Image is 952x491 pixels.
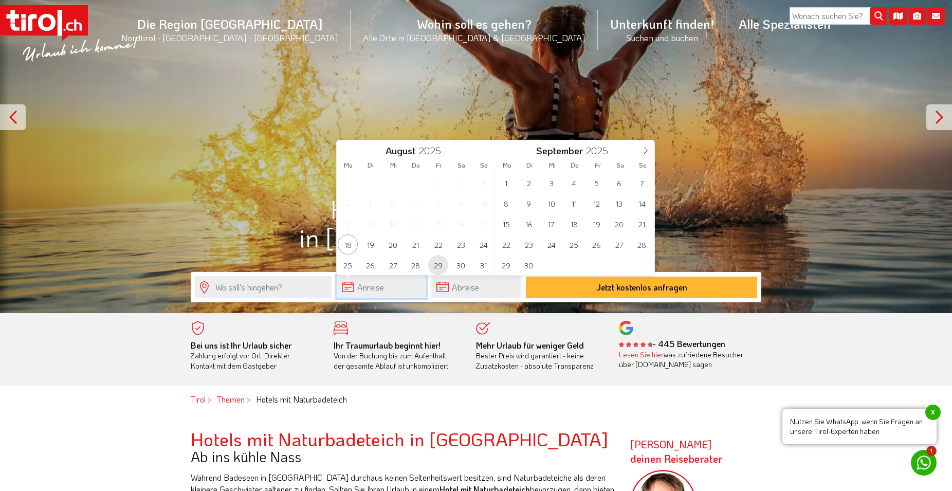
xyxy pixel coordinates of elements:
[217,394,245,405] a: Themen
[451,173,471,193] span: August 2, 2025
[473,193,493,213] span: August 10, 2025
[630,438,723,465] strong: [PERSON_NAME]
[338,214,358,234] span: August 11, 2025
[632,214,652,234] span: September 21, 2025
[519,255,539,275] span: September 30, 2025
[927,7,945,25] i: Kontakt
[541,234,561,254] span: September 24, 2025
[889,7,907,25] i: Karte öffnen
[406,234,426,254] span: August 21, 2025
[598,5,726,54] a: Unterkunft finden!Suchen und buchen
[519,173,539,193] span: September 2, 2025
[473,173,493,193] span: August 3, 2025
[609,162,632,169] span: Sa
[363,32,585,43] small: Alle Orte in [GEOGRAPHIC_DATA] & [GEOGRAPHIC_DATA]
[564,234,584,254] span: September 25, 2025
[109,5,351,54] a: Die Region [GEOGRAPHIC_DATA]Nordtirol - [GEOGRAPHIC_DATA] - [GEOGRAPHIC_DATA]
[360,214,380,234] span: August 12, 2025
[609,193,629,213] span: September 13, 2025
[526,277,757,298] button: Jetzt kostenlos anfragen
[609,214,629,234] span: September 20, 2025
[496,173,516,193] span: September 1, 2025
[351,5,598,54] a: Wohin soll es gehen?Alle Orte in [GEOGRAPHIC_DATA] & [GEOGRAPHIC_DATA]
[451,214,471,234] span: August 16, 2025
[428,162,450,169] span: Fr
[451,234,471,254] span: August 23, 2025
[256,394,347,405] em: Hotels mit Naturbadeteich
[383,193,403,213] span: August 6, 2025
[337,276,426,298] input: Anreise
[541,193,561,213] span: September 10, 2025
[121,32,338,43] small: Nordtirol - [GEOGRAPHIC_DATA] - [GEOGRAPHIC_DATA]
[541,162,563,169] span: Mi
[632,193,652,213] span: September 14, 2025
[587,214,607,234] span: September 19, 2025
[360,255,380,275] span: August 26, 2025
[476,340,584,351] b: Mehr Urlaub für weniger Geld
[587,193,607,213] span: September 12, 2025
[383,255,403,275] span: August 27, 2025
[191,340,318,371] div: Zahlung erfolgt vor Ort. Direkter Kontakt mit dem Gastgeber
[191,195,761,251] h1: Hotels mit Naturbadeteich in [GEOGRAPHIC_DATA] & Tirol
[519,214,539,234] span: September 16, 2025
[726,5,843,43] a: Alle Spezialisten
[473,255,493,275] span: August 31, 2025
[338,255,358,275] span: August 25, 2025
[911,450,937,476] a: 1 Nutzen Sie WhatsApp, wenn Sie Fragen an unsere Tirol-Experten habenx
[908,7,926,25] i: Fotogalerie
[587,234,607,254] span: September 26, 2025
[428,234,448,254] span: August 22, 2025
[450,162,473,169] span: Sa
[583,144,617,157] input: Year
[541,214,561,234] span: September 17, 2025
[632,162,654,169] span: So
[519,234,539,254] span: September 23, 2025
[496,234,516,254] span: September 22, 2025
[564,173,584,193] span: September 4, 2025
[541,173,561,193] span: September 3, 2025
[609,173,629,193] span: September 6, 2025
[536,146,583,156] span: September
[337,162,359,169] span: Mo
[564,193,584,213] span: September 11, 2025
[386,146,415,156] span: August
[632,173,652,193] span: September 7, 2025
[191,429,615,449] h2: Hotels mit Naturbadeteich in [GEOGRAPHIC_DATA]
[428,193,448,213] span: August 8, 2025
[383,234,403,254] span: August 20, 2025
[630,452,723,465] span: deinen Reiseberater
[473,214,493,234] span: August 17, 2025
[587,173,607,193] span: September 5, 2025
[619,350,664,359] a: Lesen Sie hier
[619,350,746,370] div: was zufriedene Besucher über [DOMAIN_NAME] sagen
[563,162,586,169] span: Do
[360,193,380,213] span: August 5, 2025
[587,162,609,169] span: Fr
[473,162,496,169] span: So
[925,405,941,420] span: x
[451,193,471,213] span: August 9, 2025
[926,446,937,456] span: 1
[564,214,584,234] span: September 18, 2025
[632,234,652,254] span: September 28, 2025
[405,162,427,169] span: Do
[382,162,405,169] span: Mi
[415,144,449,157] input: Year
[338,234,358,254] span: August 18, 2025
[428,214,448,234] span: August 15, 2025
[191,449,615,465] h3: Ab ins kühle Nass
[619,338,725,349] b: - 445 Bewertungen
[609,234,629,254] span: September 27, 2025
[383,214,403,234] span: August 13, 2025
[610,32,714,43] small: Suchen und buchen
[519,193,539,213] span: September 9, 2025
[428,173,448,193] span: August 1, 2025
[428,255,448,275] span: August 29, 2025
[338,193,358,213] span: August 4, 2025
[406,255,426,275] span: August 28, 2025
[195,276,332,298] input: Wo soll's hingehen?
[451,255,471,275] span: August 30, 2025
[496,214,516,234] span: September 15, 2025
[496,162,518,169] span: Mo
[191,394,206,405] a: Tirol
